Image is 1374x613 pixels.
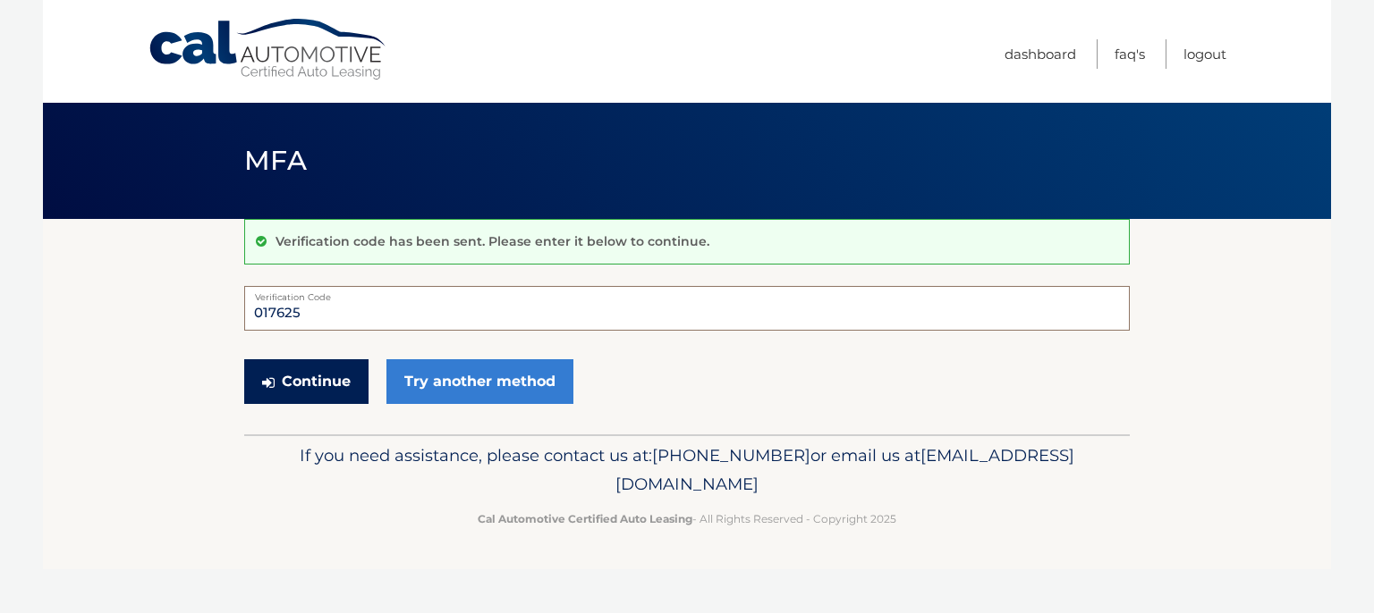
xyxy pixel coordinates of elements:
label: Verification Code [244,286,1130,300]
input: Verification Code [244,286,1130,331]
span: [EMAIL_ADDRESS][DOMAIN_NAME] [615,445,1074,494]
button: Continue [244,359,369,404]
span: [PHONE_NUMBER] [652,445,810,466]
a: FAQ's [1115,39,1145,69]
a: Cal Automotive [148,18,389,81]
a: Dashboard [1005,39,1076,69]
a: Try another method [386,359,573,404]
p: - All Rights Reserved - Copyright 2025 [256,509,1118,528]
span: MFA [244,144,307,177]
a: Logout [1183,39,1226,69]
strong: Cal Automotive Certified Auto Leasing [478,512,692,525]
p: If you need assistance, please contact us at: or email us at [256,441,1118,499]
p: Verification code has been sent. Please enter it below to continue. [276,233,709,249]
